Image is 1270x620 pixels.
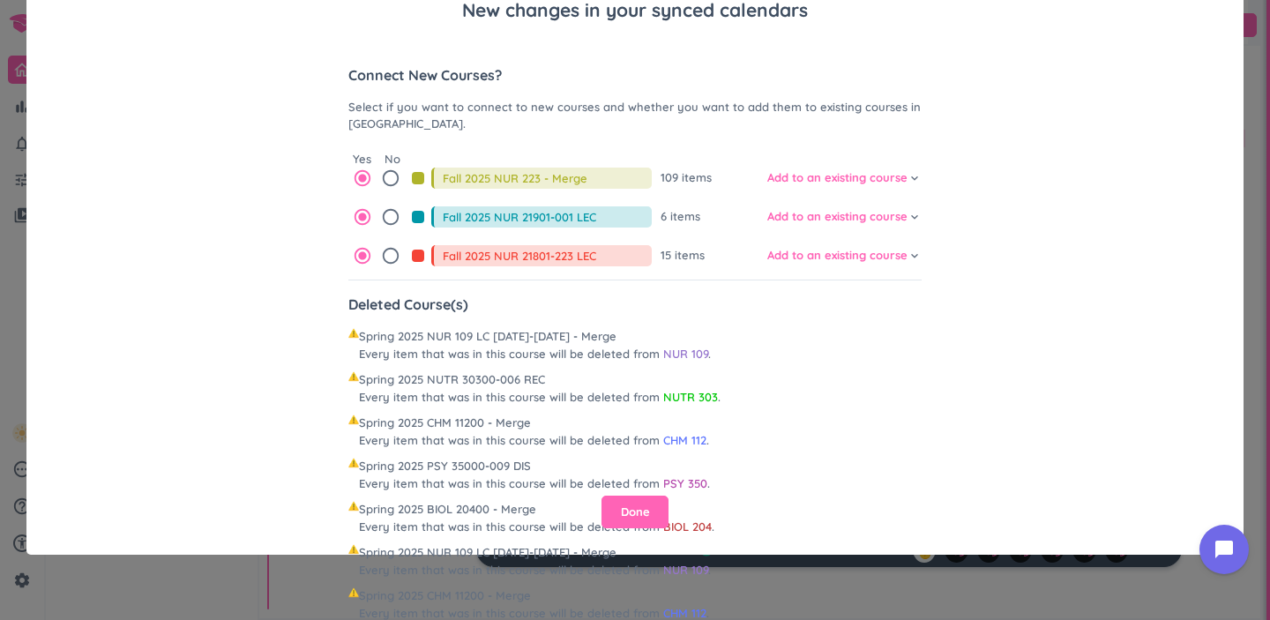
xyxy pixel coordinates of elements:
[663,519,712,534] span: BIOL 204
[443,168,652,189] input: Fall 2025 NUR 223 - Merge
[663,390,718,404] span: NUTR 303
[663,347,708,361] span: NUR 109
[443,206,652,228] input: Fall 2025 NUR 21901-001 LEC
[621,504,650,521] span: Done
[353,168,372,188] i: radio_button_checked
[359,544,711,579] span: Spring 2025 NUR 109 LC [DATE]-[DATE] - Merge Every item that was in this course will be deleted f...
[359,371,721,406] span: Spring 2025 NUTR 30300-006 REC Every item that was in this course will be deleted from .
[359,415,709,449] span: Spring 2025 CHM 11200 - Merge Every item that was in this course will be deleted from .
[908,210,922,224] i: keyboard_arrow_down
[663,476,707,490] span: PSY 350
[663,606,706,620] span: CHM 112
[908,171,922,185] i: keyboard_arrow_down
[348,99,922,133] span: Select if you want to connect to new courses and whether you want to add them to existing courses...
[348,415,359,425] span: ⚠️, warning
[381,207,400,227] i: radio_button_unchecked
[348,587,359,598] span: ⚠️, warning
[767,169,908,187] span: Add to an existing course
[353,151,371,168] span: Yes
[348,64,922,86] span: Connect New Courses?
[663,563,708,577] span: NUR 109
[348,371,359,382] span: ⚠️, warning
[359,501,714,535] span: Spring 2025 BIOL 20400 - Merge Every item that was in this course will be deleted from .
[348,501,359,512] span: ⚠️, warning
[359,328,711,362] span: Spring 2025 NUR 109 LC [DATE]-[DATE] - Merge Every item that was in this course will be deleted f...
[601,496,669,529] button: Done
[661,247,705,265] span: 15 items
[663,433,706,447] span: CHM 112
[767,247,908,265] span: Add to an existing course
[443,245,652,266] input: Fall 2025 NUR 21801-223 LEC
[348,458,359,468] span: ⚠️, warning
[661,169,712,187] span: 109 items
[353,207,372,227] i: radio_button_checked
[353,246,372,265] i: radio_button_checked
[385,151,400,168] span: No
[661,208,700,226] span: 6 items
[348,328,359,339] span: ⚠️, warning
[381,246,400,265] i: radio_button_unchecked
[767,208,908,226] span: Add to an existing course
[381,168,400,188] i: radio_button_unchecked
[908,249,922,263] i: keyboard_arrow_down
[348,294,922,315] span: Deleted Course(s)
[348,544,359,555] span: ⚠️, warning
[359,458,710,492] span: Spring 2025 PSY 35000-009 DIS Every item that was in this course will be deleted from .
